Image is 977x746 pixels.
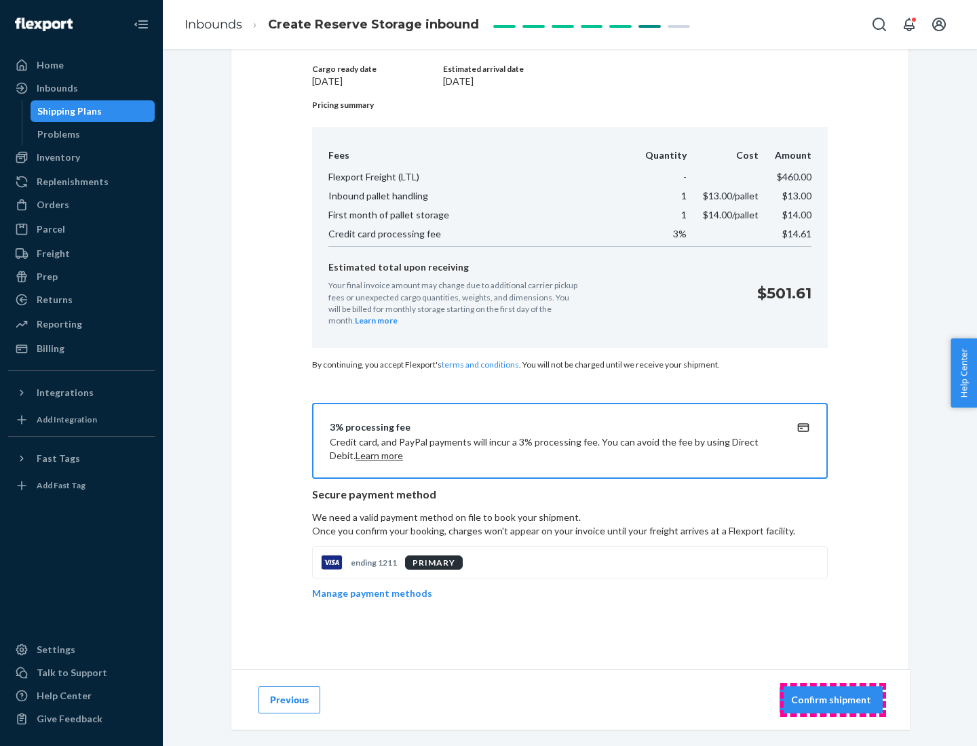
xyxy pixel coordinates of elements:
button: Learn more [356,449,403,463]
td: 1 [629,186,687,205]
div: 3% processing fee [330,420,778,434]
span: $14.00 [782,209,811,220]
td: Flexport Freight (LTL) [328,168,629,186]
p: Once you confirm your booking, charges won't appear on your invoice until your freight arrives at... [312,524,828,538]
p: [DATE] [443,75,828,88]
a: Billing [8,338,155,359]
p: Estimated arrival date [443,63,828,75]
a: Inventory [8,146,155,168]
span: Create Reserve Storage inbound [268,17,479,32]
p: Confirm shipment [791,693,871,707]
a: Returns [8,289,155,311]
div: Integrations [37,386,94,399]
a: Inbounds [8,77,155,99]
div: Freight [37,247,70,260]
a: Problems [31,123,155,145]
a: Reporting [8,313,155,335]
div: Billing [37,342,64,355]
td: 3% [629,224,687,247]
a: Parcel [8,218,155,240]
th: Amount [759,149,811,168]
div: Shipping Plans [37,104,102,118]
img: Flexport logo [15,18,73,31]
button: Open account menu [925,11,953,38]
th: Cost [687,149,759,168]
button: Close Navigation [128,11,155,38]
a: Prep [8,266,155,288]
th: Fees [328,149,629,168]
span: $14.61 [782,228,811,239]
div: Talk to Support [37,666,107,680]
button: Help Center [951,338,977,408]
p: $501.61 [757,283,811,304]
div: Replenishments [37,175,109,189]
span: $13.00 /pallet [703,190,759,201]
div: Prep [37,270,58,283]
div: Add Fast Tag [37,479,85,491]
p: [DATE] [312,75,440,88]
div: Home [37,58,64,72]
span: $14.00 /pallet [703,209,759,220]
a: Orders [8,194,155,216]
p: By continuing, you accept Flexport's . You will not be charged until we receive your shipment. [312,359,828,370]
ol: breadcrumbs [174,5,490,45]
button: Open notifications [896,11,923,38]
p: Estimated total upon receiving [328,260,746,274]
div: Inbounds [37,81,78,95]
button: Give Feedback [8,708,155,730]
div: Give Feedback [37,712,102,726]
div: Settings [37,643,75,656]
th: Quantity [629,149,687,168]
div: Inventory [37,151,80,164]
a: Talk to Support [8,662,155,684]
a: terms and conditions [442,359,519,370]
button: Confirm shipment [780,686,883,713]
p: Cargo ready date [312,63,440,75]
div: Parcel [37,222,65,236]
a: Shipping Plans [31,100,155,122]
p: Credit card, and PayPal payments will incur a 3% processing fee. You can avoid the fee by using D... [330,435,778,463]
a: Settings [8,639,155,661]
div: Problems [37,127,80,141]
td: 1 [629,205,687,224]
div: Reporting [37,317,82,331]
div: Help Center [37,689,92,703]
p: Manage payment methods [312,587,432,600]
a: Replenishments [8,171,155,193]
p: Secure payment method [312,487,828,503]
div: Add Integration [37,414,97,425]
td: First month of pallet storage [328,205,629,224]
td: Inbound pallet handling [328,186,629,205]
a: Help Center [8,685,155,707]
a: Add Integration [8,409,155,431]
div: Orders [37,198,69,212]
button: Learn more [355,315,398,326]
p: We need a valid payment method on file to book your shipment. [312,511,828,538]
p: Your final invoice amount may change due to additional carrier pickup fees or unexpected cargo qu... [328,279,579,326]
td: - [629,168,687,186]
a: Freight [8,243,155,264]
button: Open Search Box [866,11,893,38]
a: Inbounds [185,17,242,32]
div: PRIMARY [405,555,463,570]
p: Pricing summary [312,99,828,111]
a: Add Fast Tag [8,475,155,496]
button: Fast Tags [8,448,155,469]
button: Previous [258,686,320,713]
p: ending 1211 [351,557,397,568]
button: Integrations [8,382,155,404]
a: Home [8,54,155,76]
span: $460.00 [777,171,811,182]
div: Returns [37,293,73,307]
td: Credit card processing fee [328,224,629,247]
span: $13.00 [782,190,811,201]
div: Fast Tags [37,452,80,465]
